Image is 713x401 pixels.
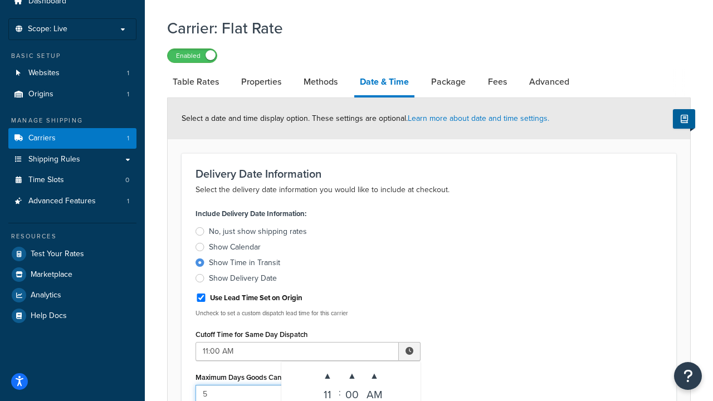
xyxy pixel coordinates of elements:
a: Methods [298,69,343,95]
span: Origins [28,90,53,99]
div: 11 [316,387,339,398]
li: Websites [8,63,136,84]
li: Carriers [8,128,136,149]
span: Test Your Rates [31,250,84,259]
div: Manage Shipping [8,116,136,125]
label: Enabled [168,49,217,62]
button: Open Resource Center [674,362,702,390]
a: Date & Time [354,69,414,97]
li: Time Slots [8,170,136,190]
div: Show Calendar [209,242,261,253]
div: 00 [341,387,363,398]
span: 1 [127,69,129,78]
a: Test Your Rates [8,244,136,264]
button: Show Help Docs [673,109,695,129]
h3: Delivery Date Information [196,168,662,180]
label: Include Delivery Date Information: [196,206,306,222]
label: Cutoff Time for Same Day Dispatch [196,330,307,339]
a: Learn more about date and time settings. [408,113,549,124]
h1: Carrier: Flat Rate [167,17,677,39]
span: Analytics [31,291,61,300]
span: Websites [28,69,60,78]
a: Marketplace [8,265,136,285]
a: Properties [236,69,287,95]
span: Time Slots [28,175,64,185]
div: No, just show shipping rates [209,226,307,237]
a: Analytics [8,285,136,305]
li: Advanced Features [8,191,136,212]
a: Shipping Rules [8,149,136,170]
div: Show Time in Transit [209,257,280,268]
a: Origins1 [8,84,136,105]
span: ▲ [341,365,363,387]
div: AM [363,387,385,398]
div: Show Delivery Date [209,273,277,284]
a: Help Docs [8,306,136,326]
span: Marketplace [31,270,72,280]
a: Advanced Features1 [8,191,136,212]
span: ▲ [316,365,339,387]
label: Use Lead Time Set on Origin [210,293,302,303]
div: Resources [8,232,136,241]
span: Select a date and time display option. These settings are optional. [182,113,549,124]
a: Time Slots0 [8,170,136,190]
span: 1 [127,197,129,206]
span: 1 [127,134,129,143]
span: 1 [127,90,129,99]
a: Websites1 [8,63,136,84]
span: Help Docs [31,311,67,321]
li: Origins [8,84,136,105]
span: Advanced Features [28,197,96,206]
label: Maximum Days Goods Can Be in Transit [196,373,322,382]
span: Shipping Rules [28,155,80,164]
div: Basic Setup [8,51,136,61]
a: Table Rates [167,69,224,95]
a: Fees [482,69,512,95]
a: Carriers1 [8,128,136,149]
span: 0 [125,175,129,185]
span: Carriers [28,134,56,143]
p: Uncheck to set a custom dispatch lead time for this carrier [196,309,421,317]
a: Package [426,69,471,95]
span: ▲ [363,365,385,387]
span: Scope: Live [28,25,67,34]
a: Advanced [524,69,575,95]
p: Select the delivery date information you would like to include at checkout. [196,183,662,197]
